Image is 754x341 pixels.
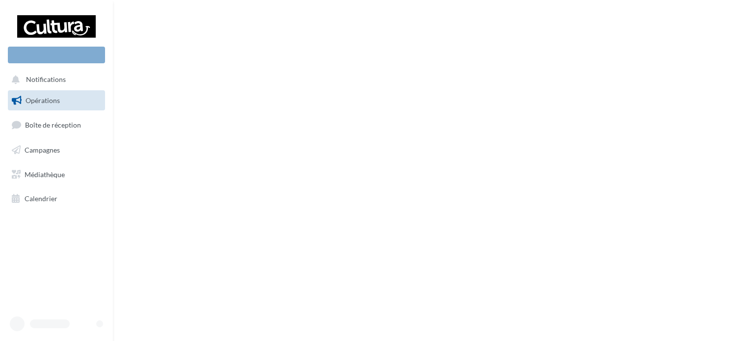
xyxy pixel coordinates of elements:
span: Boîte de réception [25,121,81,129]
span: Médiathèque [25,170,65,178]
span: Opérations [26,96,60,105]
span: Campagnes [25,146,60,154]
span: Notifications [26,76,66,84]
a: Calendrier [6,188,107,209]
a: Médiathèque [6,164,107,185]
a: Boîte de réception [6,114,107,135]
div: Nouvelle campagne [8,47,105,63]
a: Opérations [6,90,107,111]
a: Campagnes [6,140,107,160]
span: Calendrier [25,194,57,203]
